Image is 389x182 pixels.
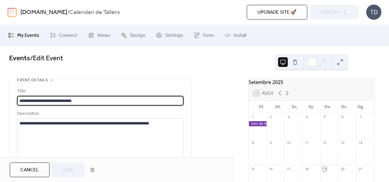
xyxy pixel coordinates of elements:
[320,101,336,113] div: Dv.
[268,115,273,119] div: 2
[151,27,188,44] a: Settings
[250,166,255,171] div: 15
[304,166,309,171] div: 18
[286,115,291,119] div: 3
[234,32,246,39] span: Install
[358,166,363,171] div: 21
[220,27,251,44] a: Install
[257,9,297,16] span: Upgrade site 🚀
[69,7,120,18] b: Calendari de Tallers
[20,7,67,18] a: [DOMAIN_NAME]
[17,32,39,39] span: My Events
[270,101,286,113] div: Dt.
[30,52,63,65] span: / Edit Event
[165,32,183,39] span: Settings
[10,163,50,177] button: Cancel
[20,166,39,174] span: Cancel
[287,101,303,113] div: Dc.
[97,32,110,39] span: Views
[366,5,381,20] div: TD
[286,141,291,145] div: 10
[304,115,309,119] div: 4
[250,115,255,119] div: 1
[189,27,219,44] a: Form
[4,27,44,44] a: My Events
[84,27,115,44] a: Views
[8,7,17,17] img: logo
[340,166,345,171] div: 20
[303,101,319,113] div: Dj.
[247,5,307,19] button: Upgrade site 🚀
[17,77,48,84] span: Event details
[59,32,77,39] span: Connect
[358,115,363,119] div: 7
[358,141,363,145] div: 14
[249,79,374,86] div: Setembre 2025
[130,32,145,39] span: Design
[116,27,150,44] a: Design
[322,115,327,119] div: 5
[322,141,327,145] div: 12
[322,166,327,171] div: 19
[45,27,82,44] a: Connect
[67,7,69,18] b: /
[9,52,30,65] a: Events
[268,141,273,145] div: 9
[304,141,309,145] div: 11
[203,32,214,39] span: Form
[17,110,182,117] div: Description
[253,101,270,113] div: Dl.
[17,88,182,95] div: Title
[250,141,255,145] div: 8
[268,166,273,171] div: 16
[249,121,267,126] div: Inici de la Temporada
[340,115,345,119] div: 6
[286,166,291,171] div: 17
[340,141,345,145] div: 13
[353,101,369,113] div: Dg.
[336,101,353,113] div: Ds.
